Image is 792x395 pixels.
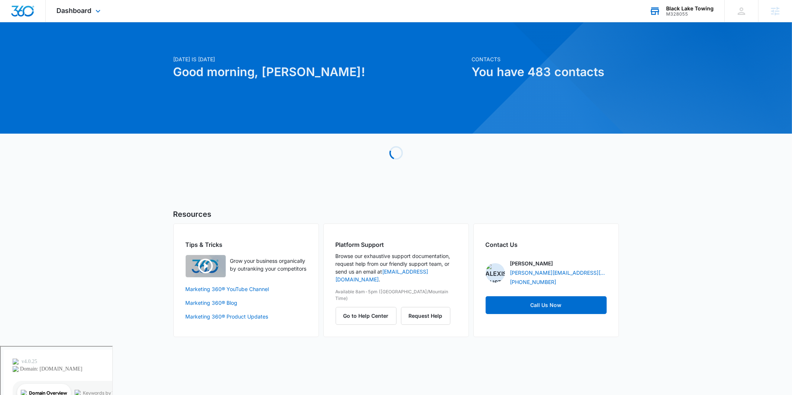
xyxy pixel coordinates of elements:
p: Browse our exhaustive support documentation, request help from our friendly support team, or send... [336,252,457,283]
h5: Resources [173,209,619,220]
a: Request Help [401,313,450,319]
img: tab_domain_overview_orange.svg [20,43,26,49]
img: Quick Overview Video [186,255,226,277]
div: v 4.0.25 [21,12,36,18]
a: Call Us Now [486,296,607,314]
h2: Tips & Tricks [186,240,307,249]
p: Available 8am-5pm ([GEOGRAPHIC_DATA]/Mountain Time) [336,288,457,302]
button: Request Help [401,307,450,325]
div: Domain: [DOMAIN_NAME] [19,19,82,25]
img: tab_keywords_by_traffic_grey.svg [74,43,80,49]
h2: Contact Us [486,240,607,249]
span: Dashboard [57,7,92,14]
a: [PERSON_NAME][EMAIL_ADDRESS][DOMAIN_NAME] [510,269,607,277]
button: Go to Help Center [336,307,397,325]
a: Go to Help Center [336,313,401,319]
p: [PERSON_NAME] [510,259,553,267]
img: website_grey.svg [12,19,18,25]
h2: Platform Support [336,240,457,249]
h1: You have 483 contacts [472,63,619,81]
a: [PHONE_NUMBER] [510,278,557,286]
div: Keywords by Traffic [82,44,125,49]
h1: Good morning, [PERSON_NAME]! [173,63,467,81]
a: Marketing 360® Blog [186,299,307,307]
p: Grow your business organically by outranking your competitors [230,257,307,272]
a: Marketing 360® YouTube Channel [186,285,307,293]
div: Domain Overview [28,44,66,49]
p: Contacts [472,55,619,63]
div: account name [666,6,714,12]
div: account id [666,12,714,17]
img: logo_orange.svg [12,12,18,18]
img: Alexis Austere [486,263,505,283]
p: [DATE] is [DATE] [173,55,467,63]
a: Marketing 360® Product Updates [186,313,307,320]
